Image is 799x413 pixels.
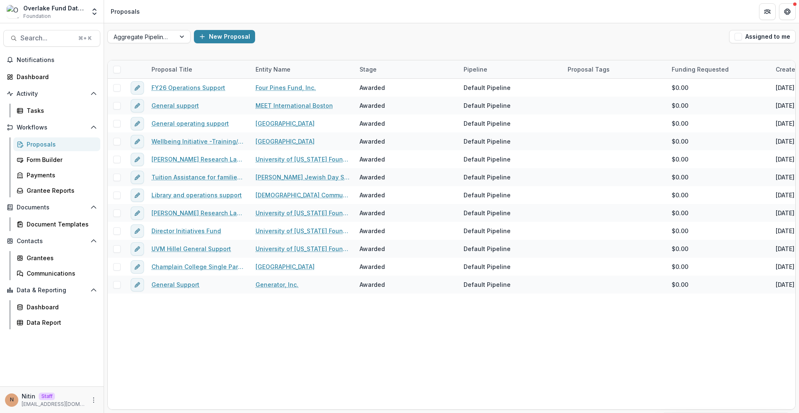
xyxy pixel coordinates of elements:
[256,209,350,217] a: University of [US_STATE] Foundation
[27,303,94,311] div: Dashboard
[256,191,350,199] a: [DEMOGRAPHIC_DATA] Communities of [US_STATE]
[13,104,100,117] a: Tasks
[13,168,100,182] a: Payments
[360,137,385,146] div: Awarded
[360,101,385,110] div: Awarded
[464,226,511,235] div: Default Pipeline
[464,262,511,271] div: Default Pipeline
[89,3,100,20] button: Open entity switcher
[672,209,688,217] div: $0.00
[17,57,97,64] span: Notifications
[667,65,734,74] div: Funding Requested
[360,173,385,182] div: Awarded
[360,209,385,217] div: Awarded
[17,124,87,131] span: Workflows
[355,65,382,74] div: Stage
[13,300,100,314] a: Dashboard
[131,278,144,291] button: edit
[256,173,350,182] a: [PERSON_NAME] Jewish Day School of the Nations's Capital
[131,206,144,220] button: edit
[13,137,100,151] a: Proposals
[256,137,315,146] a: [GEOGRAPHIC_DATA]
[256,262,315,271] a: [GEOGRAPHIC_DATA]
[151,209,246,217] a: [PERSON_NAME] Research Lab - Planetary Health Initiatives
[464,119,511,128] div: Default Pipeline
[131,99,144,112] button: edit
[672,173,688,182] div: $0.00
[3,30,100,47] button: Search...
[672,119,688,128] div: $0.00
[151,244,231,253] a: UVM Hillel General Support
[13,266,100,280] a: Communications
[563,60,667,78] div: Proposal Tags
[3,201,100,214] button: Open Documents
[256,226,350,235] a: University of [US_STATE] Foundation
[464,101,511,110] div: Default Pipeline
[464,173,511,182] div: Default Pipeline
[131,242,144,256] button: edit
[151,119,229,128] a: General operating support
[146,60,251,78] div: Proposal Title
[355,60,459,78] div: Stage
[17,90,87,97] span: Activity
[77,34,93,43] div: ⌘ + K
[131,81,144,95] button: edit
[667,60,771,78] div: Funding Requested
[256,155,350,164] a: University of [US_STATE] Foundation
[672,244,688,253] div: $0.00
[17,204,87,211] span: Documents
[131,189,144,202] button: edit
[464,191,511,199] div: Default Pipeline
[464,137,511,146] div: Default Pipeline
[89,395,99,405] button: More
[672,155,688,164] div: $0.00
[360,83,385,92] div: Awarded
[360,280,385,289] div: Awarded
[151,226,221,235] a: Director Initiatives Fund
[17,287,87,294] span: Data & Reporting
[131,260,144,274] button: edit
[672,191,688,199] div: $0.00
[194,30,255,43] button: New Proposal
[464,209,511,217] div: Default Pipeline
[459,65,492,74] div: Pipeline
[3,234,100,248] button: Open Contacts
[13,251,100,265] a: Grantees
[27,254,94,262] div: Grantees
[3,284,100,297] button: Open Data & Reporting
[151,262,246,271] a: Champlain College Single Parents Program
[672,83,688,92] div: $0.00
[7,5,20,18] img: Overlake Fund Data Sandbox
[256,83,316,92] a: Four Pines Fund, Inc.
[464,155,511,164] div: Default Pipeline
[151,173,246,182] a: Tuition Assistance for families affected by federal layoffs
[151,83,225,92] a: FY26 Operations Support
[459,60,563,78] div: Pipeline
[464,280,511,289] div: Default Pipeline
[151,101,199,110] a: General support
[111,7,140,16] div: Proposals
[779,3,796,20] button: Get Help
[27,171,94,179] div: Payments
[256,119,315,128] a: [GEOGRAPHIC_DATA]
[360,262,385,271] div: Awarded
[759,3,776,20] button: Partners
[360,244,385,253] div: Awarded
[563,65,615,74] div: Proposal Tags
[13,153,100,167] a: Form Builder
[251,60,355,78] div: Entity Name
[27,318,94,327] div: Data Report
[27,106,94,115] div: Tasks
[672,262,688,271] div: $0.00
[131,224,144,238] button: edit
[464,83,511,92] div: Default Pipeline
[151,191,242,199] a: Library and operations support
[39,393,55,400] p: Staff
[131,117,144,130] button: edit
[251,65,295,74] div: Entity Name
[360,155,385,164] div: Awarded
[131,135,144,148] button: edit
[360,191,385,199] div: Awarded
